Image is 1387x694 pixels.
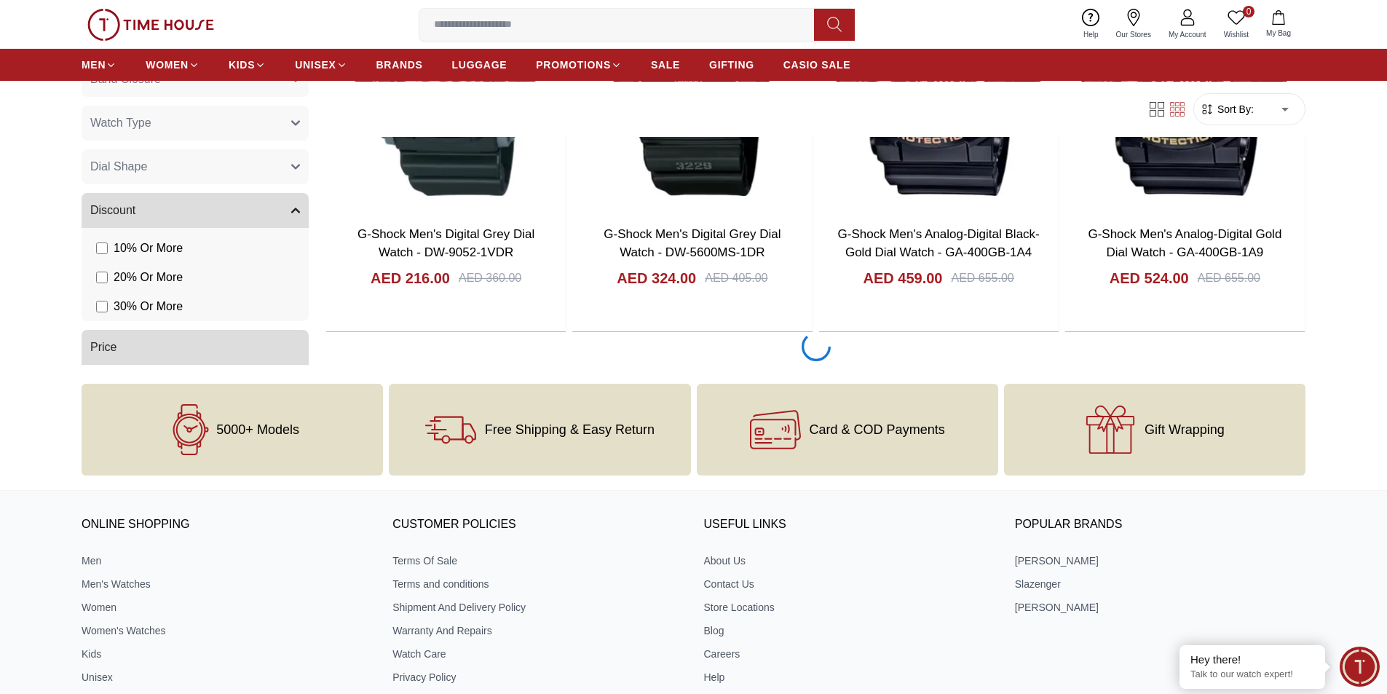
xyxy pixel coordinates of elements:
[1110,268,1189,288] h4: AED 524.00
[82,150,309,185] button: Dial Shape
[82,194,309,229] button: Discount
[82,553,372,568] a: Men
[1015,553,1305,568] a: [PERSON_NAME]
[295,52,347,78] a: UNISEX
[376,58,423,72] span: BRANDS
[1198,269,1260,287] div: AED 655.00
[617,268,696,288] h4: AED 324.00
[864,268,943,288] h4: AED 459.00
[704,577,995,591] a: Contact Us
[82,58,106,72] span: MEN
[82,670,372,685] a: Unisex
[90,202,135,220] span: Discount
[704,647,995,661] a: Careers
[229,58,255,72] span: KIDS
[704,670,995,685] a: Help
[1340,647,1380,687] div: Chat Widget
[1015,600,1305,615] a: [PERSON_NAME]
[82,623,372,638] a: Women's Watches
[1218,29,1254,40] span: Wishlist
[146,52,199,78] a: WOMEN
[1015,577,1305,591] a: Slazenger
[1257,7,1300,42] button: My Bag
[82,106,309,141] button: Watch Type
[82,331,309,366] button: Price
[1215,6,1257,43] a: 0Wishlist
[1088,227,1281,260] a: G-Shock Men's Analog-Digital Gold Dial Watch - GA-400GB-1A9
[90,339,116,357] span: Price
[371,268,450,288] h4: AED 216.00
[82,52,116,78] a: MEN
[485,422,655,437] span: Free Shipping & Easy Return
[709,58,754,72] span: GIFTING
[146,58,189,72] span: WOMEN
[783,58,851,72] span: CASIO SALE
[709,52,754,78] a: GIFTING
[651,58,680,72] span: SALE
[1200,102,1254,117] button: Sort By:
[452,58,507,72] span: LUGGAGE
[392,577,683,591] a: Terms and conditions
[392,553,683,568] a: Terms Of Sale
[82,600,372,615] a: Women
[1015,514,1305,536] h3: Popular Brands
[82,647,372,661] a: Kids
[951,269,1013,287] div: AED 655.00
[357,227,534,260] a: G-Shock Men's Digital Grey Dial Watch - DW-9052-1VDR
[704,553,995,568] a: About Us
[90,159,147,176] span: Dial Shape
[96,272,108,284] input: 20% Or More
[704,623,995,638] a: Blog
[1243,6,1254,17] span: 0
[705,269,767,287] div: AED 405.00
[392,670,683,685] a: Privacy Policy
[82,577,372,591] a: Men's Watches
[459,269,521,287] div: AED 360.00
[96,243,108,255] input: 10% Or More
[82,514,372,536] h3: ONLINE SHOPPING
[392,647,683,661] a: Watch Care
[1190,669,1314,681] p: Talk to our watch expert!
[87,9,214,41] img: ...
[651,52,680,78] a: SALE
[229,52,266,78] a: KIDS
[1163,29,1212,40] span: My Account
[704,514,995,536] h3: USEFUL LINKS
[114,299,183,316] span: 30 % Or More
[114,269,183,287] span: 20 % Or More
[536,52,622,78] a: PROMOTIONS
[376,52,423,78] a: BRANDS
[1214,102,1254,117] span: Sort By:
[838,227,1040,260] a: G-Shock Men's Analog-Digital Black-Gold Dial Watch - GA-400GB-1A4
[1078,29,1105,40] span: Help
[1260,28,1297,39] span: My Bag
[1110,29,1157,40] span: Our Stores
[810,422,945,437] span: Card & COD Payments
[604,227,781,260] a: G-Shock Men's Digital Grey Dial Watch - DW-5600MS-1DR
[392,600,683,615] a: Shipment And Delivery Policy
[704,600,995,615] a: Store Locations
[1145,422,1225,437] span: Gift Wrapping
[114,240,183,258] span: 10 % Or More
[536,58,611,72] span: PROMOTIONS
[452,52,507,78] a: LUGGAGE
[392,514,683,536] h3: CUSTOMER POLICIES
[295,58,336,72] span: UNISEX
[216,422,299,437] span: 5000+ Models
[1190,652,1314,667] div: Hey there!
[90,115,151,133] span: Watch Type
[1075,6,1107,43] a: Help
[392,623,683,638] a: Warranty And Repairs
[783,52,851,78] a: CASIO SALE
[96,301,108,313] input: 30% Or More
[1107,6,1160,43] a: Our Stores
